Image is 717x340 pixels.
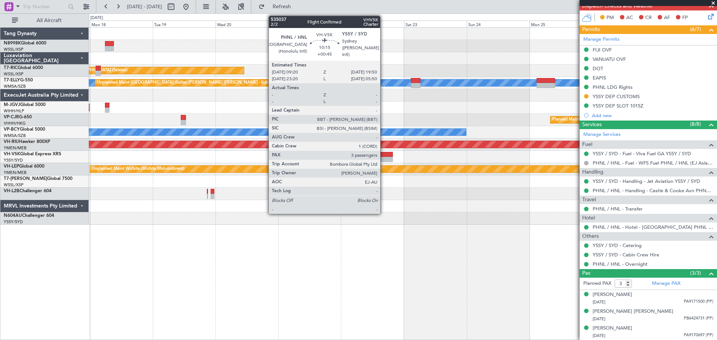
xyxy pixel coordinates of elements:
button: Refresh [255,1,300,13]
a: WIHH/HLP [4,108,24,114]
span: Others [582,232,599,241]
span: PB6424731 (PP) [684,315,713,322]
div: Thu 21 [278,21,341,27]
a: PHNL / HNL - Fuel - WFS Fuel PHNL / HNL (EJ Asia Only) [593,160,713,166]
span: (6/7) [690,25,701,33]
a: T7-ELLYG-550 [4,78,33,82]
span: T7-[PERSON_NAME] [4,177,47,181]
span: Fuel [582,140,592,149]
a: N604AUChallenger 604 [4,213,54,218]
div: [PERSON_NAME] [593,325,632,332]
a: VHHH/HKG [4,121,26,126]
span: VH-LEP [4,164,19,169]
span: (3/3) [690,269,701,277]
div: Planned Maint [GEOGRAPHIC_DATA] ([GEOGRAPHIC_DATA] Intl) [552,114,677,125]
span: VH-L2B [4,189,19,193]
a: YSSY / SYD - Handling - Jet Aviation YSSY / SYD [593,178,700,184]
span: [DATE] - [DATE] [127,3,162,10]
div: Add new [592,112,713,119]
a: WSSL/XSP [4,71,24,77]
a: WMSA/SZB [4,133,26,138]
span: N8998K [4,41,21,46]
div: Mon 25 [530,21,592,27]
label: Planned PAX [583,280,611,287]
a: Manage PAX [652,280,680,287]
div: Sat 23 [404,21,467,27]
a: YSSY/SYD [4,157,23,163]
span: PA9171500 (PP) [684,299,713,305]
span: Permits [582,25,600,34]
a: Manage Services [583,131,621,138]
div: Tue 19 [153,21,215,27]
a: Manage Permits [583,36,620,43]
a: WSSL/XSP [4,47,24,52]
span: [DATE] [593,333,605,339]
span: AF [664,14,670,22]
a: PHNL / HNL - Handling - Castle & Cooke Avn PHNL / HNL [593,187,713,194]
a: WMSA/SZB [4,84,26,89]
div: FIJI OVF [593,47,612,53]
span: PA9170697 (PP) [684,332,713,339]
div: Unplanned Maint [GEOGRAPHIC_DATA] (Sultan [PERSON_NAME] [PERSON_NAME] - Subang) [97,77,276,88]
span: All Aircraft [19,18,79,23]
span: Dispatch Checks and Weather [582,2,653,10]
div: Sun 24 [467,21,530,27]
div: Wed 20 [215,21,278,27]
a: VH-L2BChallenger 604 [4,189,52,193]
input: Trip Number [23,1,66,12]
div: Unplanned Maint Wichita (Wichita Mid-continent) [92,163,184,175]
span: Services [582,121,602,129]
span: VH-VSK [4,152,20,156]
span: T7-RIC [4,66,18,70]
div: EAPIS [593,75,606,81]
a: VH-LEPGlobal 6000 [4,164,44,169]
span: T7-ELLY [4,78,20,82]
div: DOT [593,65,603,72]
button: All Aircraft [8,15,81,26]
a: VP-BCYGlobal 5000 [4,127,45,132]
span: Handling [582,168,603,177]
a: VH-VSKGlobal Express XRS [4,152,61,156]
span: (8/8) [690,120,701,128]
a: YMEN/MEB [4,170,27,175]
span: N604AU [4,213,22,218]
a: N8998KGlobal 6000 [4,41,46,46]
span: [DATE] [593,316,605,322]
div: [DATE] [90,15,103,21]
a: VH-RIUHawker 800XP [4,140,50,144]
span: AC [626,14,633,22]
a: YSSY/SYD [4,219,23,225]
a: WSSL/XSP [4,182,24,188]
span: M-JGVJ [4,103,20,107]
span: Pax [582,269,590,278]
span: VP-CJR [4,115,19,119]
a: PHNL / HNL - Hotel - [GEOGRAPHIC_DATA] PHNL / HNL [593,224,713,230]
span: Refresh [266,4,298,9]
a: YSSY / SYD - Catering [593,242,642,249]
div: YSSY DEP CUSTOMS [593,93,640,100]
div: Mon 18 [90,21,153,27]
span: Travel [582,196,596,204]
a: M-JGVJGlobal 5000 [4,103,46,107]
div: PHNL LDG Rights [593,84,633,90]
div: Fri 22 [341,21,404,27]
a: VP-CJRG-650 [4,115,32,119]
span: VP-BCY [4,127,20,132]
span: FP [682,14,688,22]
a: T7-[PERSON_NAME]Global 7500 [4,177,72,181]
span: [DATE] [593,299,605,305]
a: YMEN/MEB [4,145,27,151]
span: Hotel [582,214,595,222]
span: CR [645,14,652,22]
a: PHNL / HNL - Overnight [593,261,648,267]
a: YSSY / SYD - Fuel - Viva Fuel GA YSSY / SYD [593,150,691,157]
a: YSSY / SYD - Cabin Crew Hire [593,252,659,258]
div: YSSY DEP SLOT 1015Z [593,103,643,109]
div: [PERSON_NAME] [593,291,632,299]
span: VH-RIU [4,140,19,144]
div: VANUATU OVF [593,56,626,62]
a: T7-RICGlobal 6000 [4,66,43,70]
span: PM [606,14,614,22]
div: [PERSON_NAME] [PERSON_NAME] [593,308,673,315]
a: PHNL / HNL - Transfer [593,206,643,212]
